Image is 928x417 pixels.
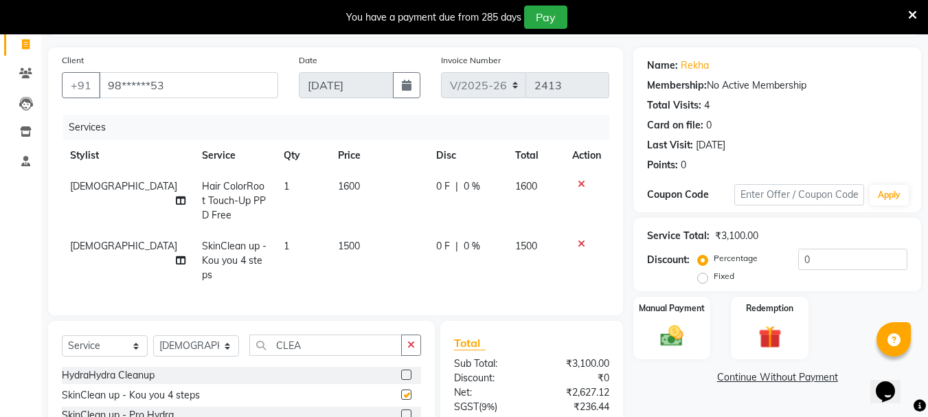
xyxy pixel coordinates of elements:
span: 1600 [515,180,537,192]
div: SkinClean up - Kou you 4 steps [62,388,200,403]
button: Apply [870,185,909,205]
a: Continue Without Payment [636,370,918,385]
div: Discount: [444,371,532,385]
div: No Active Membership [647,78,907,93]
a: Rekha [681,58,709,73]
label: Invoice Number [441,54,501,67]
div: ₹0 [532,371,620,385]
div: ₹2,627.12 [532,385,620,400]
div: 4 [704,98,710,113]
span: 1 [284,180,289,192]
label: Percentage [714,252,758,264]
span: 1500 [338,240,360,252]
th: Disc [428,140,507,171]
th: Price [330,140,428,171]
span: Hair ColorRoot Touch-Up PPD Free [202,180,266,221]
span: 1 [284,240,289,252]
span: 0 F [436,179,450,194]
input: Enter Offer / Coupon Code [734,184,864,205]
th: Stylist [62,140,194,171]
div: You have a payment due from 285 days [346,10,521,25]
span: 0 % [464,179,480,194]
label: Manual Payment [639,302,705,315]
div: ( ) [444,400,532,414]
div: Coupon Code [647,188,734,202]
span: SkinClean up - Kou you 4 steps [202,240,267,281]
div: Service Total: [647,229,710,243]
span: [DEMOGRAPHIC_DATA] [70,240,177,252]
span: 1600 [338,180,360,192]
span: 9% [482,401,495,412]
span: | [455,239,458,253]
span: Total [454,336,486,350]
input: Search or Scan [249,335,402,356]
div: ₹3,100.00 [532,357,620,371]
div: Discount: [647,253,690,267]
div: ₹236.44 [532,400,620,414]
input: Search by Name/Mobile/Email/Code [99,72,278,98]
div: Card on file: [647,118,703,133]
span: 0 F [436,239,450,253]
button: Pay [524,5,567,29]
div: Name: [647,58,678,73]
div: Sub Total: [444,357,532,371]
button: +91 [62,72,100,98]
div: HydraHydra Cleanup [62,368,155,383]
th: Total [507,140,564,171]
div: 0 [706,118,712,133]
label: Client [62,54,84,67]
label: Fixed [714,270,734,282]
div: 0 [681,158,686,172]
span: | [455,179,458,194]
iframe: chat widget [870,362,914,403]
div: Last Visit: [647,138,693,153]
label: Redemption [746,302,793,315]
img: _cash.svg [653,323,690,349]
div: [DATE] [696,138,725,153]
th: Service [194,140,275,171]
th: Qty [275,140,330,171]
div: Total Visits: [647,98,701,113]
span: SGST [454,401,479,413]
div: Points: [647,158,678,172]
span: [DEMOGRAPHIC_DATA] [70,180,177,192]
th: Action [564,140,609,171]
label: Date [299,54,317,67]
div: ₹3,100.00 [715,229,758,243]
div: Net: [444,385,532,400]
div: Services [63,115,620,140]
span: 0 % [464,239,480,253]
img: _gift.svg [751,323,789,351]
span: 1500 [515,240,537,252]
div: Membership: [647,78,707,93]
